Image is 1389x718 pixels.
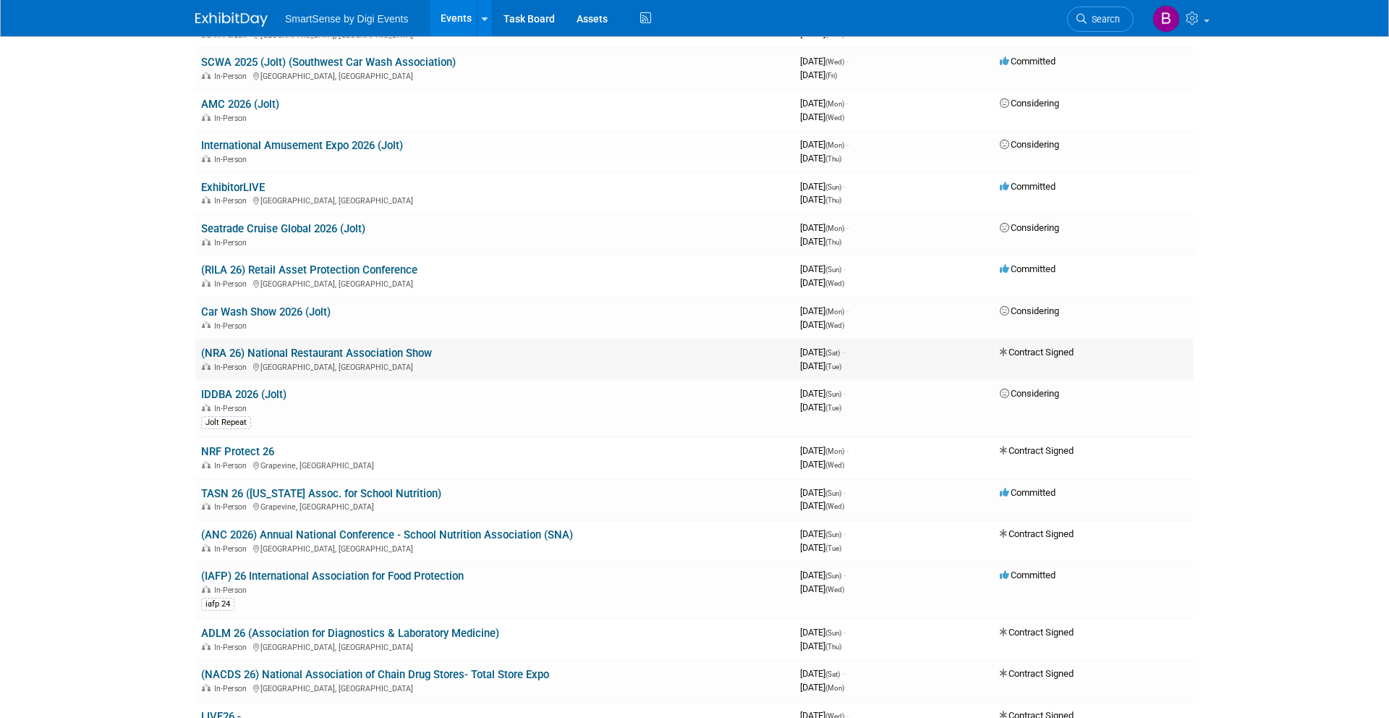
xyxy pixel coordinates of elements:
[825,183,841,191] span: (Sun)
[214,404,251,413] span: In-Person
[214,30,251,40] span: In-Person
[846,139,849,150] span: -
[201,98,279,111] a: AMC 2026 (Jolt)
[1152,5,1180,33] img: Brooke Howes
[1067,7,1134,32] a: Search
[825,544,841,552] span: (Tue)
[214,196,251,206] span: In-Person
[825,308,844,316] span: (Mon)
[202,502,211,510] img: In-Person Event
[1000,528,1074,539] span: Contract Signed
[201,627,499,640] a: ADLM 26 (Association for Diagnostics & Laboratory Medicine)
[825,461,844,469] span: (Wed)
[825,72,837,80] span: (Fri)
[846,98,849,109] span: -
[825,572,841,580] span: (Sun)
[800,360,841,371] span: [DATE]
[202,238,211,245] img: In-Person Event
[800,181,846,192] span: [DATE]
[201,528,573,541] a: (ANC 2026) Annual National Conference - School Nutrition Association (SNA)
[214,238,251,248] span: In-Person
[800,500,844,511] span: [DATE]
[825,643,841,651] span: (Thu)
[202,643,211,650] img: In-Person Event
[825,502,844,510] span: (Wed)
[800,319,844,330] span: [DATE]
[800,194,841,205] span: [DATE]
[825,489,841,497] span: (Sun)
[800,236,841,247] span: [DATE]
[1000,388,1059,399] span: Considering
[800,682,844,693] span: [DATE]
[201,305,331,318] a: Car Wash Show 2026 (Jolt)
[201,459,789,470] div: Grapevine, [GEOGRAPHIC_DATA]
[825,279,844,287] span: (Wed)
[825,114,844,122] span: (Wed)
[844,570,846,580] span: -
[844,263,846,274] span: -
[825,447,844,455] span: (Mon)
[214,684,251,693] span: In-Person
[201,668,549,681] a: (NACDS 26) National Association of Chain Drug Stores- Total Store Expo
[800,153,841,164] span: [DATE]
[1000,98,1059,109] span: Considering
[201,347,432,360] a: (NRA 26) National Restaurant Association Show
[825,404,841,412] span: (Tue)
[214,502,251,512] span: In-Person
[214,114,251,123] span: In-Person
[800,56,849,67] span: [DATE]
[800,445,849,456] span: [DATE]
[844,487,846,498] span: -
[214,72,251,81] span: In-Person
[201,570,464,583] a: (IAFP) 26 International Association for Food Protection
[825,224,844,232] span: (Mon)
[1000,263,1055,274] span: Committed
[201,500,789,512] div: Grapevine, [GEOGRAPHIC_DATA]
[800,305,849,316] span: [DATE]
[1000,668,1074,679] span: Contract Signed
[800,627,846,638] span: [DATE]
[202,363,211,370] img: In-Person Event
[800,388,846,399] span: [DATE]
[825,363,841,371] span: (Tue)
[201,194,789,206] div: [GEOGRAPHIC_DATA], [GEOGRAPHIC_DATA]
[800,542,841,553] span: [DATE]
[800,583,844,594] span: [DATE]
[1000,627,1074,638] span: Contract Signed
[201,56,456,69] a: SCWA 2025 (Jolt) (Southwest Car Wash Association)
[202,279,211,287] img: In-Person Event
[825,30,844,38] span: (Wed)
[825,684,844,692] span: (Mon)
[201,139,403,152] a: International Amusement Expo 2026 (Jolt)
[800,528,846,539] span: [DATE]
[201,388,286,401] a: IDDBA 2026 (Jolt)
[201,682,789,693] div: [GEOGRAPHIC_DATA], [GEOGRAPHIC_DATA]
[825,629,841,637] span: (Sun)
[1000,305,1059,316] span: Considering
[825,100,844,108] span: (Mon)
[825,58,844,66] span: (Wed)
[214,155,251,164] span: In-Person
[214,461,251,470] span: In-Person
[800,570,846,580] span: [DATE]
[825,266,841,274] span: (Sun)
[201,487,441,500] a: TASN 26 ([US_STATE] Assoc. for School Nutrition)
[201,181,265,194] a: ExhibitorLIVE
[800,402,841,413] span: [DATE]
[800,347,844,358] span: [DATE]
[201,445,274,458] a: NRF Protect 26
[214,321,251,331] span: In-Person
[842,668,844,679] span: -
[844,181,846,192] span: -
[202,544,211,552] img: In-Person Event
[800,641,841,651] span: [DATE]
[201,360,789,372] div: [GEOGRAPHIC_DATA], [GEOGRAPHIC_DATA]
[846,222,849,233] span: -
[1087,14,1120,25] span: Search
[800,69,837,80] span: [DATE]
[844,528,846,539] span: -
[825,141,844,149] span: (Mon)
[201,416,251,429] div: Jolt Repeat
[202,321,211,329] img: In-Person Event
[1000,570,1055,580] span: Committed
